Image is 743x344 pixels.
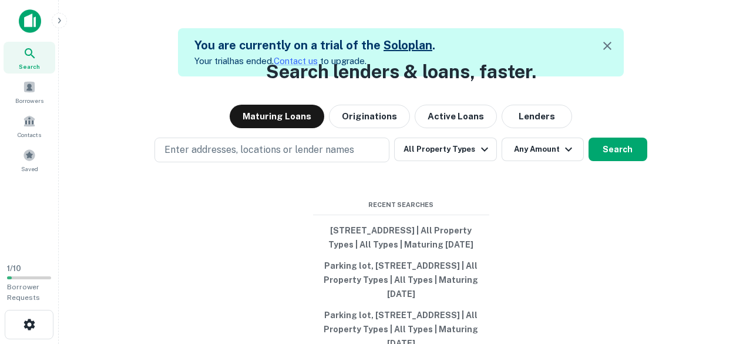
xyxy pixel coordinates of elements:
span: Borrowers [15,96,43,105]
a: Saved [4,144,55,176]
a: Borrowers [4,76,55,108]
button: Originations [329,105,410,128]
button: Parking lot, [STREET_ADDRESS] | All Property Types | All Types | Maturing [DATE] [313,255,489,305]
button: [STREET_ADDRESS] | All Property Types | All Types | Maturing [DATE] [313,220,489,255]
h5: You are currently on a trial of the . [194,36,435,54]
span: Search [19,62,40,71]
span: 1 / 10 [7,264,21,273]
a: Search [4,42,55,74]
p: Your trial has ended. to upgrade. [194,54,435,68]
button: Active Loans [415,105,497,128]
span: Contacts [18,130,41,139]
button: Maturing Loans [230,105,324,128]
span: Borrower Requests [7,283,40,302]
button: Lenders [502,105,572,128]
span: Saved [21,164,38,173]
a: Contact us [274,56,318,66]
p: Enter addresses, locations or lender names [164,143,354,157]
button: All Property Types [394,138,496,161]
button: Any Amount [502,138,584,161]
a: Contacts [4,110,55,142]
button: Enter addresses, locations or lender names [154,138,389,162]
h3: Search lenders & loans, faster. [266,58,536,86]
span: Recent Searches [313,200,489,210]
img: capitalize-icon.png [19,9,41,33]
a: Soloplan [384,38,432,52]
button: Search [589,138,647,161]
